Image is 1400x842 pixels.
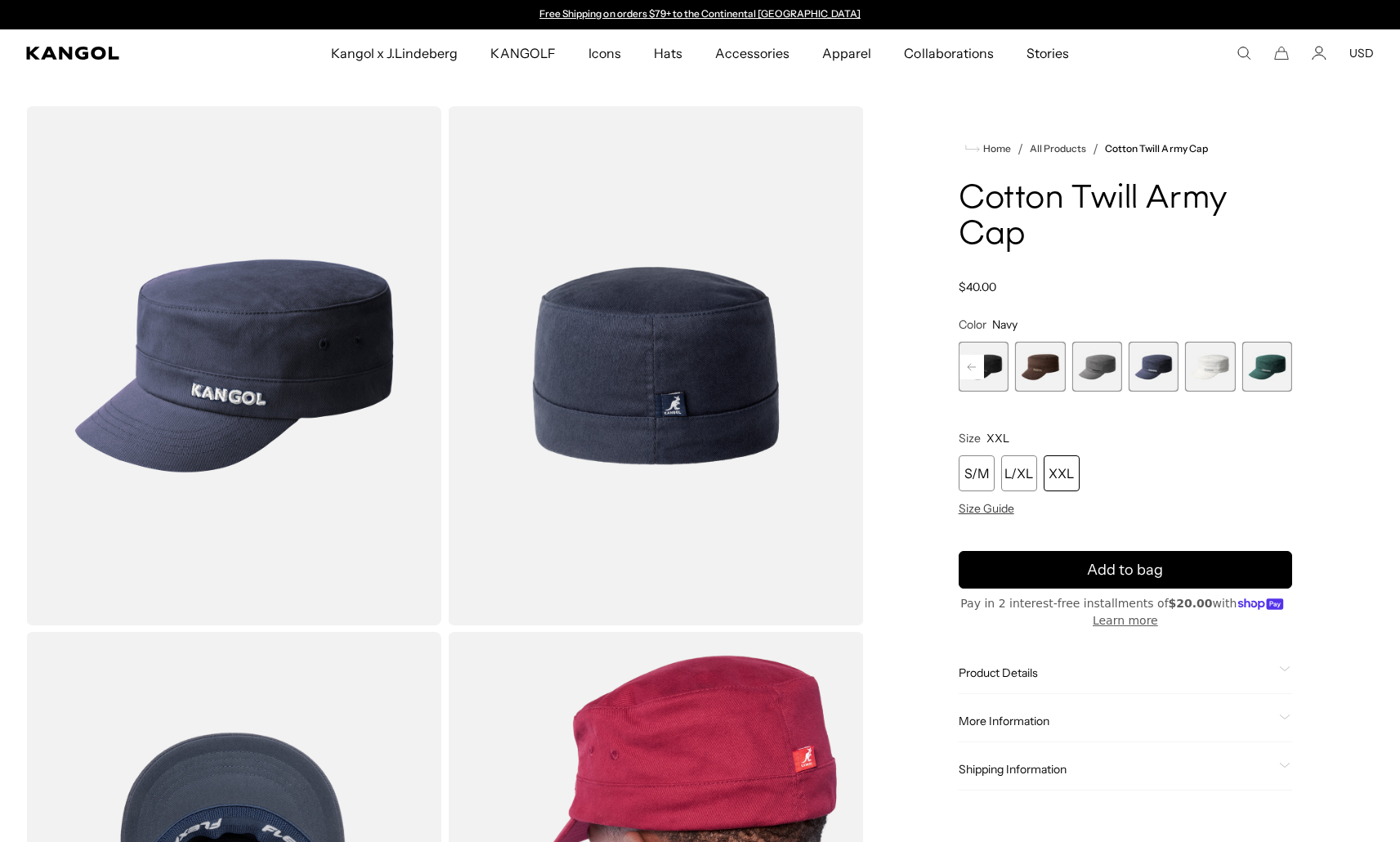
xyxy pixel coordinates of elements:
span: Shipping Information [959,762,1273,777]
div: 9 of 9 [1242,342,1292,392]
span: Add to bag [1087,559,1163,581]
span: XXL [986,431,1009,446]
button: Cart [1274,46,1289,60]
div: 8 of 9 [1185,342,1235,392]
a: Kangol x J.Lindeberg [315,29,475,77]
span: Accessories [715,29,789,77]
a: Stories [1010,29,1085,77]
a: Cotton Twill Army Cap [1105,143,1208,155]
a: KANGOLF [474,29,571,77]
img: color-navy [448,106,863,625]
span: Apparel [822,29,871,77]
label: Navy [1129,342,1179,392]
div: 7 of 9 [1129,342,1179,392]
span: Product Details [959,665,1273,680]
h1: Cotton Twill Army Cap [959,181,1292,253]
a: All Products [1030,143,1086,155]
summary: Search here [1237,46,1251,60]
div: 1 of 2 [532,8,869,21]
label: Brown [1015,342,1065,392]
img: color-navy [26,106,441,625]
button: Add to bag [959,551,1292,589]
a: Hats [637,29,699,77]
span: Collaborations [904,29,993,77]
li: / [1011,139,1023,159]
span: Size Guide [959,501,1014,516]
label: Black [959,342,1009,392]
span: Navy [992,317,1018,332]
div: 4 of 9 [959,342,1009,392]
span: $40.00 [959,280,996,294]
label: White [1185,342,1235,392]
a: Home [965,141,1011,156]
a: Accessories [699,29,806,77]
div: Announcement [532,8,869,21]
label: Grey [1071,342,1121,392]
a: Collaborations [888,29,1009,77]
span: More Information [959,714,1273,728]
nav: breadcrumbs [959,139,1292,159]
label: Pine [1242,342,1292,392]
span: KANGOLF [490,29,555,77]
span: Stories [1027,29,1069,77]
span: Color [959,317,986,332]
span: Home [980,143,1011,155]
div: S/M [959,455,995,491]
span: Icons [588,29,621,77]
span: Hats [654,29,682,77]
div: 6 of 9 [1071,342,1121,392]
a: Free Shipping on orders $79+ to the Continental [GEOGRAPHIC_DATA] [539,7,861,20]
a: Apparel [806,29,888,77]
slideshow-component: Announcement bar [532,8,869,21]
a: Kangol [26,47,218,60]
span: Size [959,431,981,446]
button: USD [1349,46,1374,60]
span: Kangol x J.Lindeberg [331,29,458,77]
div: 5 of 9 [1015,342,1065,392]
div: L/XL [1001,455,1037,491]
div: XXL [1044,455,1080,491]
li: / [1086,139,1098,159]
a: Icons [572,29,637,77]
a: Account [1312,46,1326,60]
